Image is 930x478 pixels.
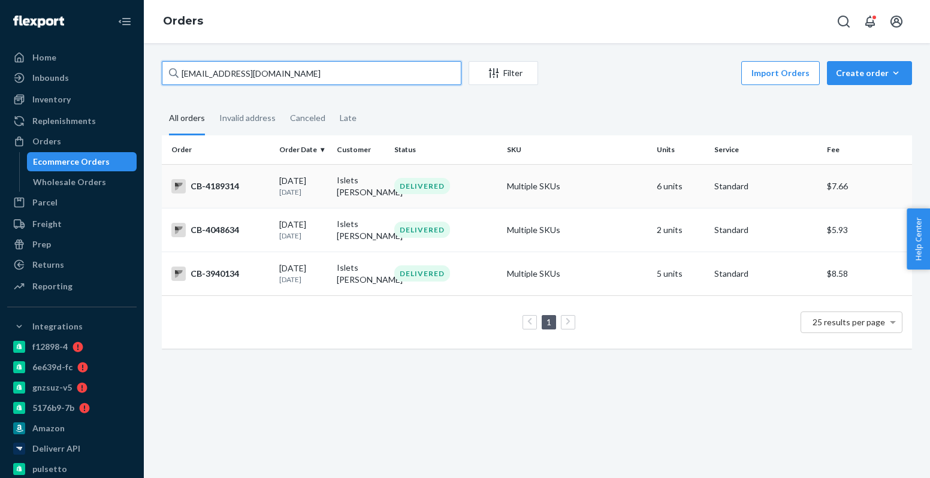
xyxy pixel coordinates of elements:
a: Prep [7,235,137,254]
div: Customer [337,144,385,155]
button: Help Center [907,208,930,270]
a: Inventory [7,90,137,109]
a: Inbounds [7,68,137,87]
td: Islets [PERSON_NAME] [332,208,389,252]
div: CB-4189314 [171,179,270,193]
p: [DATE] [279,274,327,285]
td: Multiple SKUs [502,164,652,208]
button: Close Navigation [113,10,137,34]
a: Page 1 is your current page [544,317,554,327]
div: Inventory [32,93,71,105]
div: CB-4048634 [171,223,270,237]
a: Orders [7,132,137,151]
button: Filter [469,61,538,85]
div: [DATE] [279,219,327,241]
div: Prep [32,238,51,250]
div: Integrations [32,320,83,332]
div: Deliverr API [32,443,80,455]
a: f12898-4 [7,337,137,356]
div: Wholesale Orders [33,176,106,188]
a: Parcel [7,193,137,212]
span: 25 results per page [813,317,885,327]
div: Create order [836,67,903,79]
div: [DATE] [279,175,327,197]
div: Ecommerce Orders [33,156,110,168]
div: DELIVERED [394,222,450,238]
th: Fee [822,135,912,164]
div: Inbounds [32,72,69,84]
div: Replenishments [32,115,96,127]
img: Flexport logo [13,16,64,28]
td: $7.66 [822,164,912,208]
a: Replenishments [7,111,137,131]
a: Wholesale Orders [27,173,137,192]
button: Open account menu [884,10,908,34]
div: Returns [32,259,64,271]
a: 6e639d-fc [7,358,137,377]
p: Standard [714,224,817,236]
div: gnzsuz-v5 [32,382,72,394]
a: Returns [7,255,137,274]
div: Canceled [290,102,325,134]
div: f12898-4 [32,341,68,353]
td: 6 units [652,164,709,208]
p: Standard [714,180,817,192]
div: Parcel [32,196,58,208]
button: Open Search Box [832,10,856,34]
a: Home [7,48,137,67]
div: 6e639d-fc [32,361,73,373]
div: pulsetto [32,463,67,475]
a: Amazon [7,419,137,438]
th: Status [389,135,502,164]
td: $8.58 [822,252,912,295]
button: Import Orders [741,61,820,85]
ol: breadcrumbs [153,4,213,39]
a: Freight [7,214,137,234]
a: Ecommerce Orders [27,152,137,171]
div: 5176b9-7b [32,402,74,414]
th: Units [652,135,709,164]
div: Freight [32,218,62,230]
p: [DATE] [279,187,327,197]
div: [DATE] [279,262,327,285]
td: Multiple SKUs [502,208,652,252]
a: 5176b9-7b [7,398,137,418]
td: Islets [PERSON_NAME] [332,164,389,208]
div: Invalid address [219,102,276,134]
button: Integrations [7,317,137,336]
p: Standard [714,268,817,280]
th: Order Date [274,135,332,164]
td: 5 units [652,252,709,295]
div: Filter [469,67,538,79]
th: Order [162,135,274,164]
div: Reporting [32,280,73,292]
button: Create order [827,61,912,85]
div: CB-3940134 [171,267,270,281]
div: Orders [32,135,61,147]
a: Orders [163,14,203,28]
input: Search orders [162,61,461,85]
div: Amazon [32,422,65,434]
a: Reporting [7,277,137,296]
div: DELIVERED [394,265,450,282]
div: Late [340,102,357,134]
td: 2 units [652,208,709,252]
div: DELIVERED [394,178,450,194]
div: All orders [169,102,205,135]
td: Multiple SKUs [502,252,652,295]
div: Home [32,52,56,63]
a: gnzsuz-v5 [7,378,137,397]
button: Open notifications [858,10,882,34]
td: $5.93 [822,208,912,252]
td: Islets [PERSON_NAME] [332,252,389,295]
th: SKU [502,135,652,164]
a: Deliverr API [7,439,137,458]
p: [DATE] [279,231,327,241]
th: Service [709,135,822,164]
